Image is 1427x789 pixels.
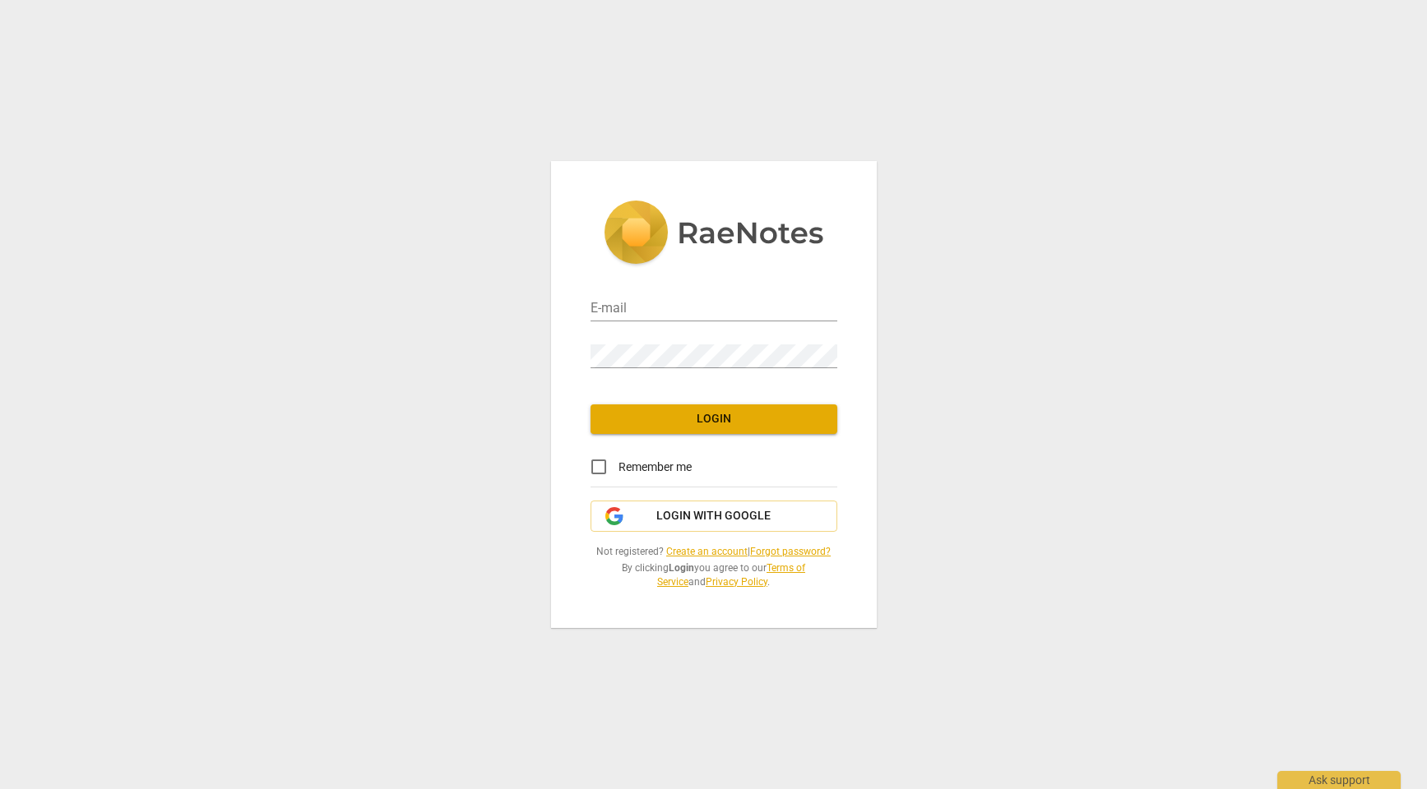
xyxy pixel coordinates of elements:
a: Create an account [666,546,748,557]
div: Ask support [1277,771,1401,789]
span: Remember me [619,459,692,476]
span: Login with Google [656,508,771,524]
a: Privacy Policy [706,576,767,588]
button: Login [591,404,837,434]
img: 5ac2273c67554f335776073100b6d88f.svg [604,201,824,268]
a: Terms of Service [657,562,805,588]
span: Not registered? | [591,545,837,559]
span: Login [604,411,824,427]
a: Forgot password? [750,546,831,557]
span: By clicking you agree to our and . [591,561,837,588]
button: Login with Google [591,501,837,532]
b: Login [669,562,694,574]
